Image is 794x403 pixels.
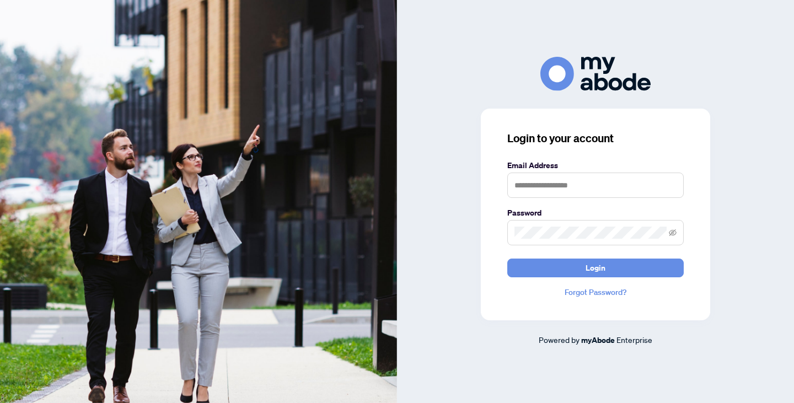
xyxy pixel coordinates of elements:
label: Password [507,207,684,219]
a: Forgot Password? [507,286,684,298]
img: ma-logo [540,57,651,90]
span: eye-invisible [669,229,677,237]
a: myAbode [581,334,615,346]
button: Login [507,259,684,277]
span: Enterprise [616,335,652,345]
h3: Login to your account [507,131,684,146]
label: Email Address [507,159,684,171]
span: Login [586,259,605,277]
span: Powered by [539,335,580,345]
